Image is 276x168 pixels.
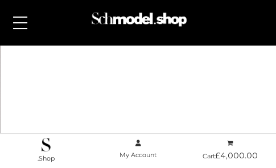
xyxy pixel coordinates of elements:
a: My Account [92,137,184,162]
img: .Shop [42,138,50,151]
img: Schmodel Admin 964 [89,6,188,38]
bdi: 4,000.00 [215,150,258,161]
span: My Account [120,151,156,159]
span: .Shop [38,154,55,162]
span: £ [215,150,220,161]
span: Cart [203,152,258,160]
a: Schmodel Admin 964 [87,10,188,38]
a: Cart£4,000.00 [184,137,276,163]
